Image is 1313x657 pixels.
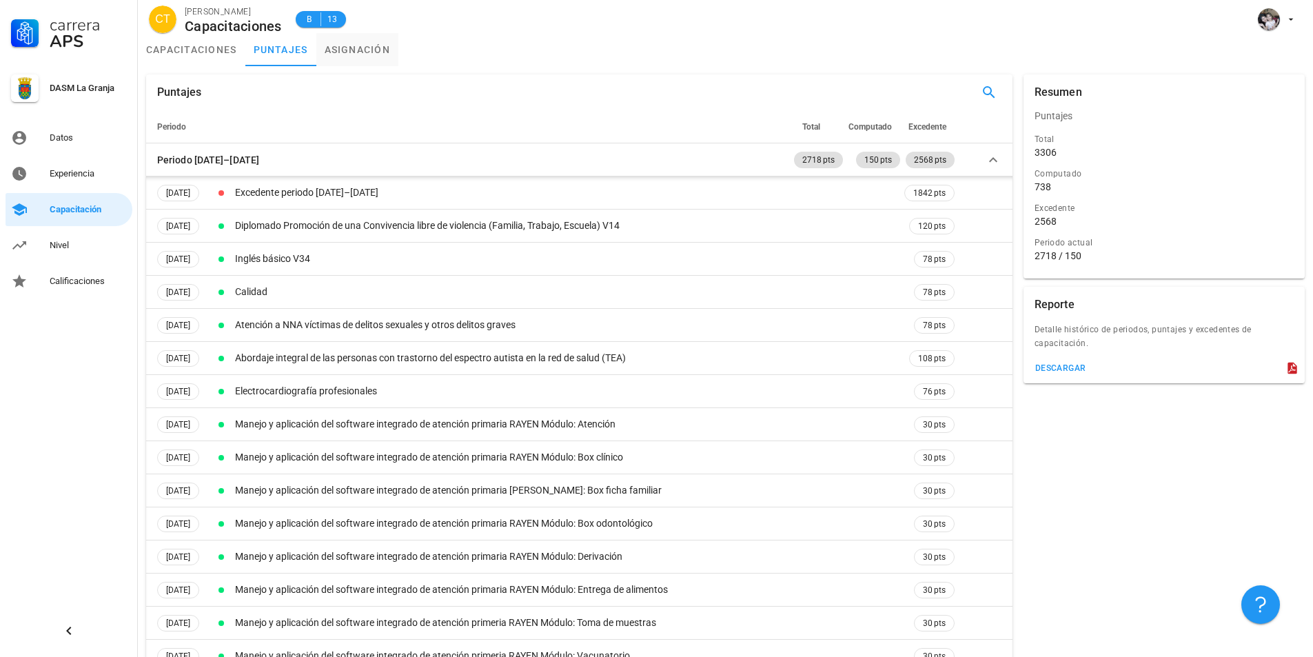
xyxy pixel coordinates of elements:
td: Manejo y aplicación del software integrado de atención primeria RAYEN Módulo: Toma de muestras [232,607,902,640]
td: Diplomado Promoción de una Convivencia libre de violencia (Familia, Trabajo, Escuela) V14 [232,210,902,243]
span: 13 [327,12,338,26]
div: 738 [1035,181,1051,193]
span: 30 pts [923,550,946,564]
div: Computado [1035,167,1294,181]
td: Manejo y aplicación del software integrado de atención primaria RAYEN Módulo: Box clínico [232,441,902,474]
div: APS [50,33,127,50]
td: Electrocardiografía profesionales [232,375,902,408]
span: 30 pts [923,418,946,432]
a: Nivel [6,229,132,262]
div: Reporte [1035,287,1075,323]
span: [DATE] [166,616,190,631]
span: [DATE] [166,185,190,201]
td: Excedente periodo [DATE]–[DATE] [232,176,902,210]
div: Total [1035,132,1294,146]
span: 120 pts [918,219,946,233]
td: Manejo y aplicación del software integrado de atención primaria RAYEN Módulo: Box odontológico [232,507,902,540]
th: Excedente [903,110,957,143]
a: capacitaciones [138,33,245,66]
div: Periodo [DATE]–[DATE] [157,152,259,168]
span: 78 pts [923,285,946,299]
td: Abordaje integral de las personas con trastorno del espectro autista en la red de salud (TEA) [232,342,902,375]
div: [PERSON_NAME] [185,5,282,19]
span: 30 pts [923,484,946,498]
span: [DATE] [166,252,190,267]
span: [DATE] [166,516,190,532]
span: CT [155,6,170,33]
div: Calificaciones [50,276,127,287]
span: 150 pts [864,152,892,168]
span: [DATE] [166,318,190,333]
span: Computado [848,122,892,132]
span: [DATE] [166,583,190,598]
div: descargar [1035,363,1086,373]
span: 108 pts [918,352,946,365]
span: 30 pts [923,583,946,597]
span: 30 pts [923,451,946,465]
span: [DATE] [166,549,190,565]
td: Inglés básico V34 [232,243,902,276]
div: Datos [50,132,127,143]
div: 2568 [1035,215,1057,228]
div: Capacitación [50,204,127,215]
div: Capacitaciones [185,19,282,34]
span: [DATE] [166,384,190,399]
div: DASM La Granja [50,83,127,94]
div: Puntajes [1024,99,1305,132]
span: Periodo [157,122,186,132]
span: 2568 pts [914,152,946,168]
td: Atención a NNA víctimas de delitos sexuales y otros delitos graves [232,309,902,342]
span: 78 pts [923,319,946,332]
div: Resumen [1035,74,1082,110]
a: Datos [6,121,132,154]
td: Manejo y aplicación del software integrado de atención primaria [PERSON_NAME]: Box ficha familiar [232,474,902,507]
a: asignación [316,33,399,66]
span: [DATE] [166,417,190,432]
div: Puntajes [157,74,201,110]
div: Periodo actual [1035,236,1294,250]
a: Calificaciones [6,265,132,298]
span: [DATE] [166,285,190,300]
td: Calidad [232,276,902,309]
td: Manejo y aplicación del software integrado de atención primaria RAYEN Módulo: Derivación [232,540,902,574]
span: Total [802,122,820,132]
a: Capacitación [6,193,132,226]
span: [DATE] [166,450,190,465]
a: puntajes [245,33,316,66]
th: Computado [846,110,903,143]
div: Nivel [50,240,127,251]
div: Detalle histórico de periodos, puntajes y excedentes de capacitación. [1024,323,1305,358]
span: 2718 pts [802,152,835,168]
div: Excedente [1035,201,1294,215]
div: avatar [149,6,176,33]
th: Total [791,110,846,143]
span: 30 pts [923,517,946,531]
div: Experiencia [50,168,127,179]
div: avatar [1258,8,1280,30]
span: [DATE] [166,483,190,498]
div: Carrera [50,17,127,33]
span: 78 pts [923,252,946,266]
span: 76 pts [923,385,946,398]
td: Manejo y aplicación del software integrado de atención primaria RAYEN Módulo: Atención [232,408,902,441]
span: B [304,12,315,26]
span: [DATE] [166,351,190,366]
div: 2718 / 150 [1035,250,1294,262]
th: Periodo [146,110,791,143]
span: 30 pts [923,616,946,630]
a: Experiencia [6,157,132,190]
div: 3306 [1035,146,1057,159]
span: Excedente [908,122,946,132]
span: [DATE] [166,219,190,234]
span: 1842 pts [913,185,946,201]
td: Manejo y aplicación del software integrado de atención primaria RAYEN Módulo: Entrega de alimentos [232,574,902,607]
button: descargar [1029,358,1092,378]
